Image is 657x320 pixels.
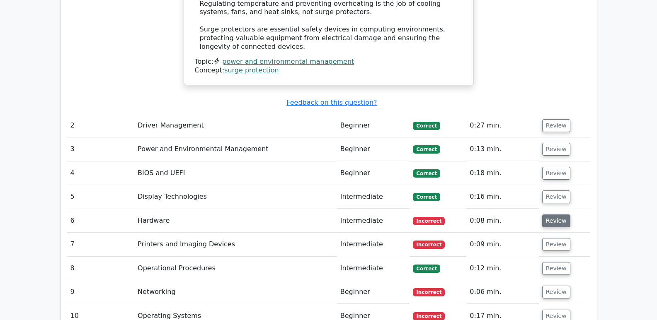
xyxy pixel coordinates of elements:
[67,137,135,161] td: 3
[134,257,337,280] td: Operational Procedures
[337,233,410,256] td: Intermediate
[134,209,337,233] td: Hardware
[542,167,570,180] button: Review
[413,145,440,154] span: Correct
[337,161,410,185] td: Beginner
[542,190,570,203] button: Review
[466,233,538,256] td: 0:09 min.
[224,66,279,74] a: surge protection
[542,262,570,275] button: Review
[67,280,135,304] td: 9
[413,193,440,201] span: Correct
[134,114,337,137] td: Driver Management
[67,257,135,280] td: 8
[337,209,410,233] td: Intermediate
[337,280,410,304] td: Beginner
[134,137,337,161] td: Power and Environmental Management
[413,217,445,225] span: Incorrect
[466,161,538,185] td: 0:18 min.
[413,241,445,249] span: Incorrect
[337,114,410,137] td: Beginner
[134,233,337,256] td: Printers and Imaging Devices
[466,114,538,137] td: 0:27 min.
[466,257,538,280] td: 0:12 min.
[67,209,135,233] td: 6
[337,185,410,209] td: Intermediate
[195,66,463,75] div: Concept:
[413,122,440,130] span: Correct
[542,119,570,132] button: Review
[466,185,538,209] td: 0:16 min.
[134,280,337,304] td: Networking
[542,214,570,227] button: Review
[542,286,570,298] button: Review
[67,161,135,185] td: 4
[67,233,135,256] td: 7
[337,137,410,161] td: Beginner
[542,143,570,156] button: Review
[413,288,445,296] span: Incorrect
[413,169,440,178] span: Correct
[134,185,337,209] td: Display Technologies
[134,161,337,185] td: BIOS and UEFI
[286,99,377,106] a: Feedback on this question?
[195,58,463,66] div: Topic:
[466,137,538,161] td: 0:13 min.
[337,257,410,280] td: Intermediate
[413,265,440,273] span: Correct
[466,209,538,233] td: 0:08 min.
[67,114,135,137] td: 2
[542,238,570,251] button: Review
[222,58,354,65] a: power and environmental management
[67,185,135,209] td: 5
[466,280,538,304] td: 0:06 min.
